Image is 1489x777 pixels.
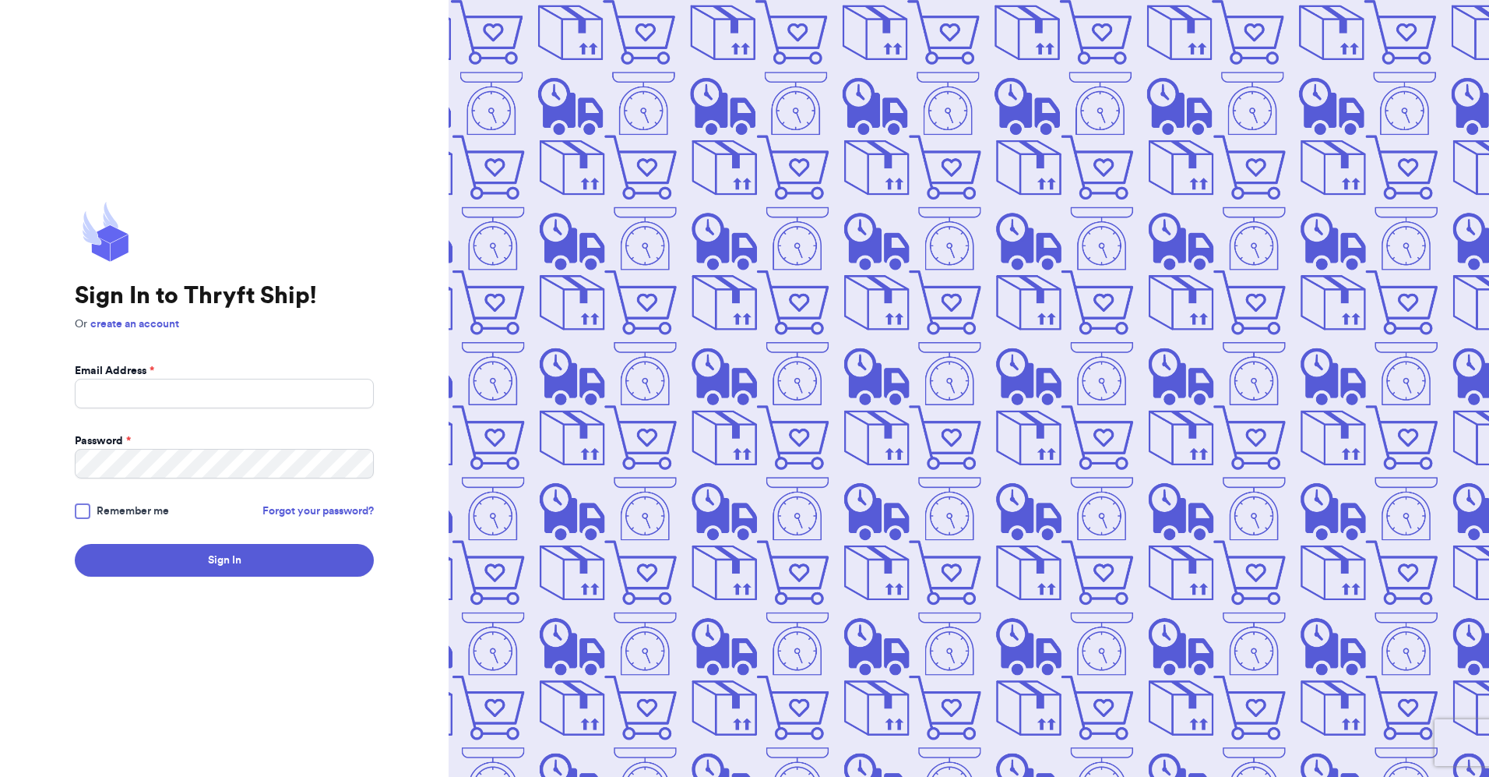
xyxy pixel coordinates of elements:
a: create an account [90,319,179,330]
h1: Sign In to Thryft Ship! [75,282,374,310]
p: Or [75,316,374,332]
a: Forgot your password? [262,503,374,519]
span: Remember me [97,503,169,519]
label: Email Address [75,363,154,379]
button: Sign In [75,544,374,577]
label: Password [75,433,131,449]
